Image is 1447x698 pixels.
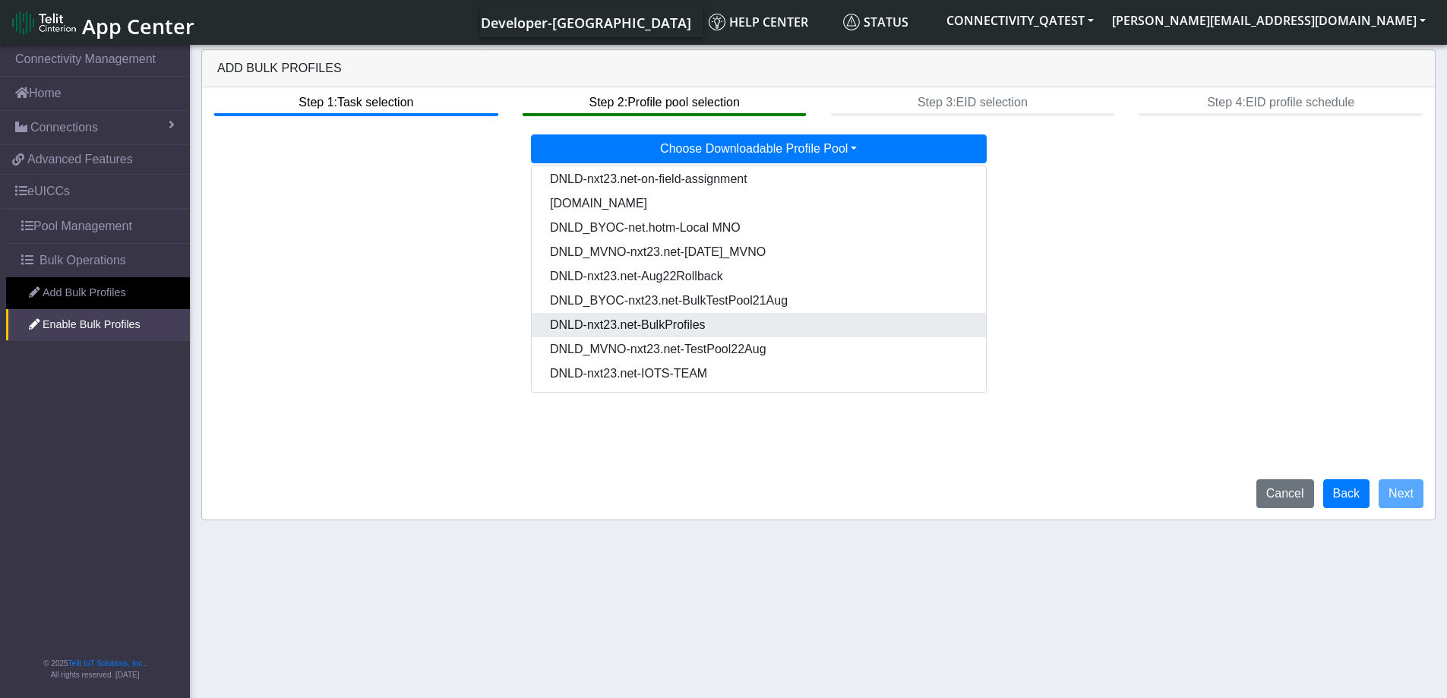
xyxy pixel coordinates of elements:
span: Advanced Features [27,150,133,169]
button: DNLD-nxt23.net-Aug22Rollback [532,264,986,289]
button: Next [1379,479,1423,508]
span: Connections [30,118,98,137]
span: Status [843,14,908,30]
img: knowledge.svg [709,14,725,30]
button: DNLD_BYOC-nxt23.net-BulkTestPool21Aug [532,289,986,313]
div: Choose Downloadable Profile Pool [531,165,987,393]
a: Status [837,7,937,37]
a: Your current platform instance [480,7,690,37]
button: [PERSON_NAME][EMAIL_ADDRESS][DOMAIN_NAME] [1103,7,1435,34]
span: App Center [82,12,194,40]
a: Add Bulk Profiles [6,277,190,309]
btn: Step 1: Task selection [214,87,498,116]
button: Choose Downloadable Profile Pool [531,134,987,163]
button: DNLD_BYOC-net.hotm-Local MNO [532,216,986,240]
a: Bulk Operations [6,244,190,277]
a: App Center [12,6,192,39]
img: logo-telit-cinterion-gw-new.png [12,11,76,35]
button: DNLD-nxt23.net-BulkProfiles [532,313,986,337]
button: DNLD-nxt23.net-on-field-assignment [532,167,986,191]
div: Add Bulk Profiles [202,50,1435,87]
button: DNLD-nxt23.net-IOTS-TEAM [532,362,986,386]
button: Cancel [1256,479,1314,508]
a: Help center [703,7,837,37]
button: Back [1323,479,1370,508]
span: Help center [709,14,808,30]
button: CONNECTIVITY_QATEST [937,7,1103,34]
a: Enable Bulk Profiles [6,309,190,341]
btn: Step 2: Profile pool selection [523,87,806,116]
button: [DOMAIN_NAME] [532,191,986,216]
img: status.svg [843,14,860,30]
button: DNLD_MVNO-nxt23.net-TestPool22Aug [532,337,986,362]
a: Telit IoT Solutions, Inc. [68,659,144,668]
span: Developer-[GEOGRAPHIC_DATA] [481,14,691,32]
a: Pool Management [6,210,190,243]
button: DNLD_MVNO-nxt23.net-[DATE]_MVNO [532,240,986,264]
span: Bulk Operations [39,251,126,270]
